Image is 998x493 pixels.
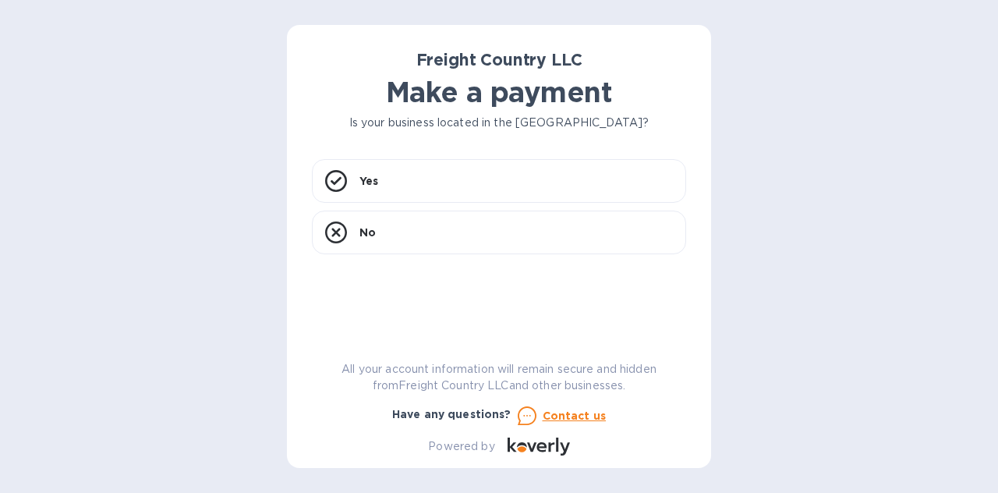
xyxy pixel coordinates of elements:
p: Powered by [428,438,494,455]
p: Yes [359,173,378,189]
p: All your account information will remain secure and hidden from Freight Country LLC and other bus... [312,361,686,394]
h1: Make a payment [312,76,686,108]
b: Have any questions? [392,408,511,420]
p: No [359,225,376,240]
b: Freight Country LLC [416,50,582,69]
u: Contact us [543,410,607,422]
p: Is your business located in the [GEOGRAPHIC_DATA]? [312,115,686,131]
